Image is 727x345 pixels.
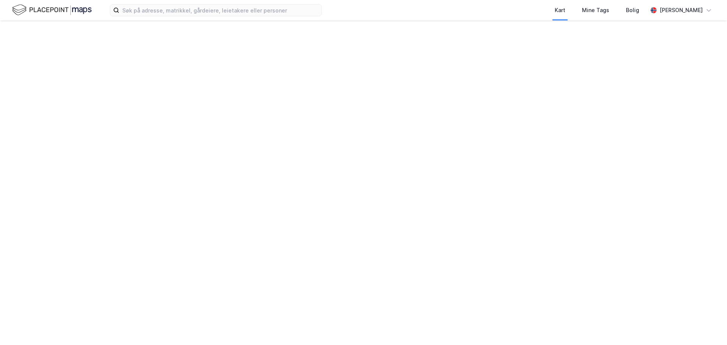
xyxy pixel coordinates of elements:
div: Mine Tags [582,6,609,15]
iframe: Chat Widget [689,309,727,345]
input: Søk på adresse, matrikkel, gårdeiere, leietakere eller personer [119,5,321,16]
div: [PERSON_NAME] [660,6,703,15]
div: Bolig [626,6,639,15]
div: Kart [555,6,565,15]
img: logo.f888ab2527a4732fd821a326f86c7f29.svg [12,3,92,17]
